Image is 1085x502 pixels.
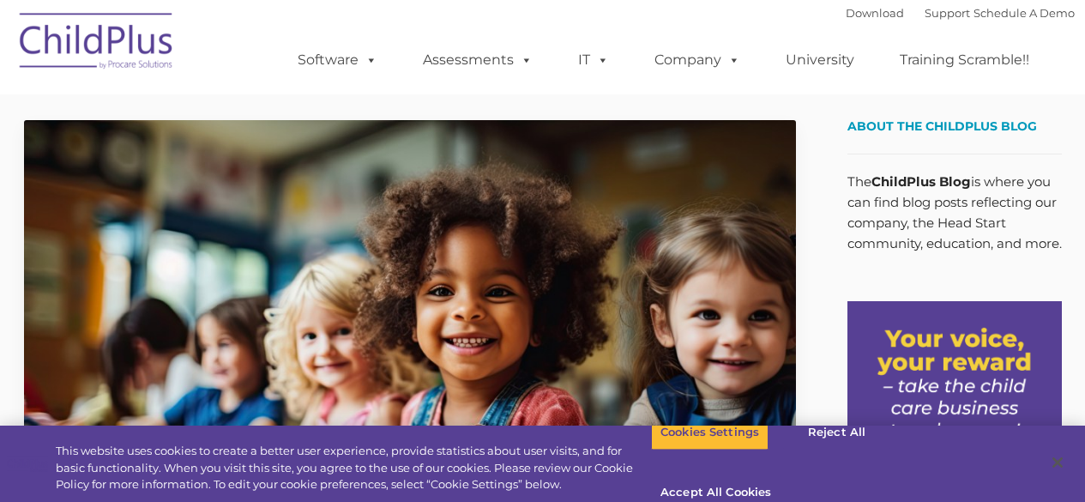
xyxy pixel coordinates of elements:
[406,43,550,77] a: Assessments
[1039,444,1076,481] button: Close
[280,43,395,77] a: Software
[846,6,904,20] a: Download
[783,414,890,451] button: Reject All
[973,6,1075,20] a: Schedule A Demo
[651,414,769,451] button: Cookies Settings
[871,173,971,190] strong: ChildPlus Blog
[11,1,183,87] img: ChildPlus by Procare Solutions
[883,43,1046,77] a: Training Scramble!!
[847,118,1037,134] span: About the ChildPlus Blog
[637,43,757,77] a: Company
[846,6,1075,20] font: |
[56,443,651,493] div: This website uses cookies to create a better user experience, provide statistics about user visit...
[925,6,970,20] a: Support
[769,43,871,77] a: University
[561,43,626,77] a: IT
[847,172,1062,254] p: The is where you can find blog posts reflecting our company, the Head Start community, education,...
